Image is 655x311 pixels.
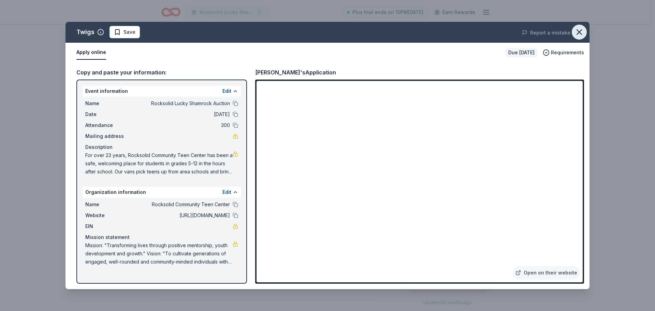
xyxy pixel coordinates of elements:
[85,222,131,230] span: EIN
[85,241,233,266] span: Mission: "Transforming lives through positive mentorship, youth development and growth." Vision: ...
[76,45,106,60] button: Apply online
[85,132,131,140] span: Mailing address
[76,68,247,77] div: Copy and paste your information:
[123,28,135,36] span: Save
[85,233,238,241] div: Mission statement
[551,48,584,57] span: Requirements
[85,200,131,209] span: Name
[85,151,233,176] span: For over 23 years, Rocksolid Community Teen Center has been a safe, welcoming place for students ...
[522,29,570,37] button: Report a mistake
[110,26,140,38] button: Save
[131,211,230,220] span: [URL][DOMAIN_NAME]
[83,86,241,97] div: Event information
[76,27,94,38] div: Twigs
[131,110,230,118] span: [DATE]
[255,68,336,77] div: [PERSON_NAME]'s Application
[506,48,537,57] div: Due [DATE]
[85,99,131,108] span: Name
[131,200,230,209] span: Rocksolid Community Teen Center
[85,110,131,118] span: Date
[85,143,238,151] div: Description
[543,48,584,57] button: Requirements
[222,87,231,95] button: Edit
[131,99,230,108] span: Rocksolid Lucky Shamrock Auction
[513,266,580,280] a: Open on their website
[83,187,241,198] div: Organization information
[131,121,230,129] span: 300
[85,121,131,129] span: Attendance
[85,211,131,220] span: Website
[222,188,231,196] button: Edit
